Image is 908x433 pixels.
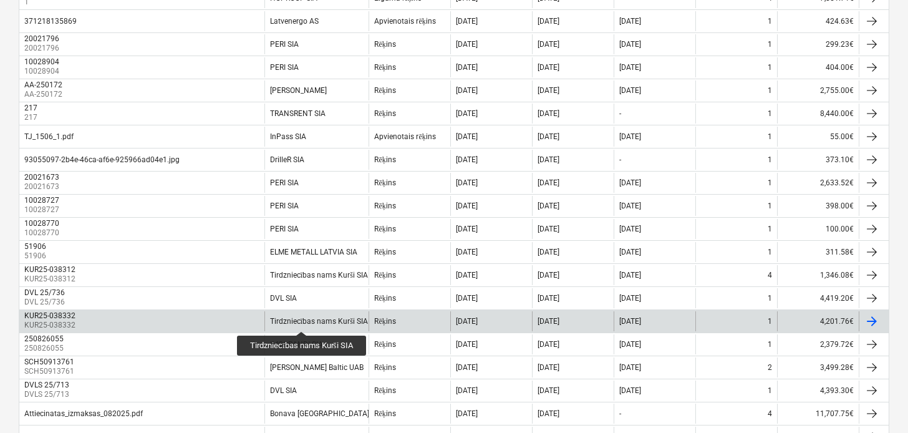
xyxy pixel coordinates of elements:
div: Attiecinatas_izmaksas_082025.pdf [24,409,143,418]
div: [DATE] [538,225,559,233]
div: [DATE] [538,248,559,256]
div: SCH50913761 [24,358,74,366]
div: [DATE] [619,386,641,395]
div: DrilleR SIA [270,155,304,164]
div: [DATE] [538,386,559,395]
div: Latvenergo AS [270,17,319,26]
div: [DATE] [456,202,478,210]
div: Bonava [GEOGRAPHIC_DATA] SIA [270,409,382,418]
div: AA-250172 [24,80,62,89]
div: 3,499.28€ [777,358,859,377]
div: [DATE] [456,271,478,280]
div: [DATE] [619,248,641,256]
div: 1 [768,132,772,141]
div: Tirdzniecības nams Kurši SIA [270,317,368,326]
div: PERI SIA [270,178,299,187]
div: 1 [768,63,772,72]
div: 4 [768,409,772,418]
p: 51906 [24,251,49,261]
div: 1 [768,340,772,349]
div: IMOGRANDI SIA [270,340,323,349]
div: [DATE] [456,17,478,26]
div: Rēķins [374,155,395,165]
div: 371218135869 [24,17,77,26]
p: SCH50913761 [24,366,77,377]
div: [DATE] [456,225,478,233]
div: Rēķins [374,63,395,72]
div: 1 [768,294,772,303]
div: ELME METALL LATVIA SIA [270,248,357,256]
div: PERI SIA [270,40,299,49]
div: [DATE] [538,178,559,187]
p: 10028727 [24,205,62,215]
div: 2,755.00€ [777,80,859,100]
div: [DATE] [619,271,641,280]
div: - [619,409,621,418]
div: Rēķins [374,248,395,257]
div: 1 [768,317,772,326]
div: Rēķins [374,225,395,234]
div: 1 [768,17,772,26]
div: Rēķins [374,178,395,188]
div: [DATE] [538,294,559,303]
div: [DATE] [538,317,559,326]
div: [DATE] [456,40,478,49]
div: Rēķins [374,202,395,211]
div: Tirdzniecības nams Kurši SIA [270,271,368,280]
div: 1 [768,178,772,187]
p: DVL 25/736 [24,297,67,308]
div: InPass SIA [270,132,306,141]
div: 4,201.76€ [777,311,859,331]
div: KUR25-038332 [24,311,75,320]
p: KUR25-038312 [24,274,78,285]
div: [DATE] [619,225,641,233]
div: TJ_1506_1.pdf [24,132,74,141]
div: 4,393.30€ [777,381,859,401]
div: 93055097-2b4e-46ca-af6e-925966ad04e1.jpg [24,155,180,164]
div: 250826055 [24,334,64,343]
p: 217 [24,112,40,123]
div: [DATE] [619,317,641,326]
div: 1,346.08€ [777,265,859,285]
div: [DATE] [456,248,478,256]
div: 217 [24,104,37,112]
div: [DATE] [456,363,478,372]
div: 100.00€ [777,219,859,239]
div: 1 [768,225,772,233]
div: Rēķins [374,271,395,280]
div: 55.00€ [777,127,859,147]
div: [PERSON_NAME] Baltic UAB [270,363,364,372]
div: 373.10€ [777,150,859,170]
div: 1 [768,202,772,210]
div: Rēķins [374,317,395,326]
div: [DATE] [619,178,641,187]
div: 1 [768,155,772,164]
div: Rēķins [374,340,395,349]
div: [DATE] [456,155,478,164]
div: [DATE] [619,202,641,210]
div: DVLS 25/713 [24,381,69,389]
div: [DATE] [456,340,478,349]
p: 250826055 [24,343,66,354]
div: [DATE] [538,40,559,49]
div: DVL SIA [270,294,297,303]
p: 10028904 [24,66,62,77]
div: [DATE] [456,109,478,118]
p: AA-250172 [24,89,65,100]
div: [DATE] [538,409,559,418]
div: DVL SIA [270,386,297,395]
div: [DATE] [538,17,559,26]
p: DVLS 25/713 [24,389,72,400]
div: [DATE] [456,86,478,95]
div: 10028727 [24,196,59,205]
div: TRANSRENT SIA [270,109,326,118]
div: 424.63€ [777,11,859,31]
div: 299.23€ [777,34,859,54]
div: KUR25-038312 [24,265,75,274]
div: [DATE] [619,363,641,372]
div: [DATE] [619,294,641,303]
div: 51906 [24,242,46,251]
div: Rēķins [374,40,395,49]
div: [DATE] [456,317,478,326]
div: PERI SIA [270,63,299,72]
